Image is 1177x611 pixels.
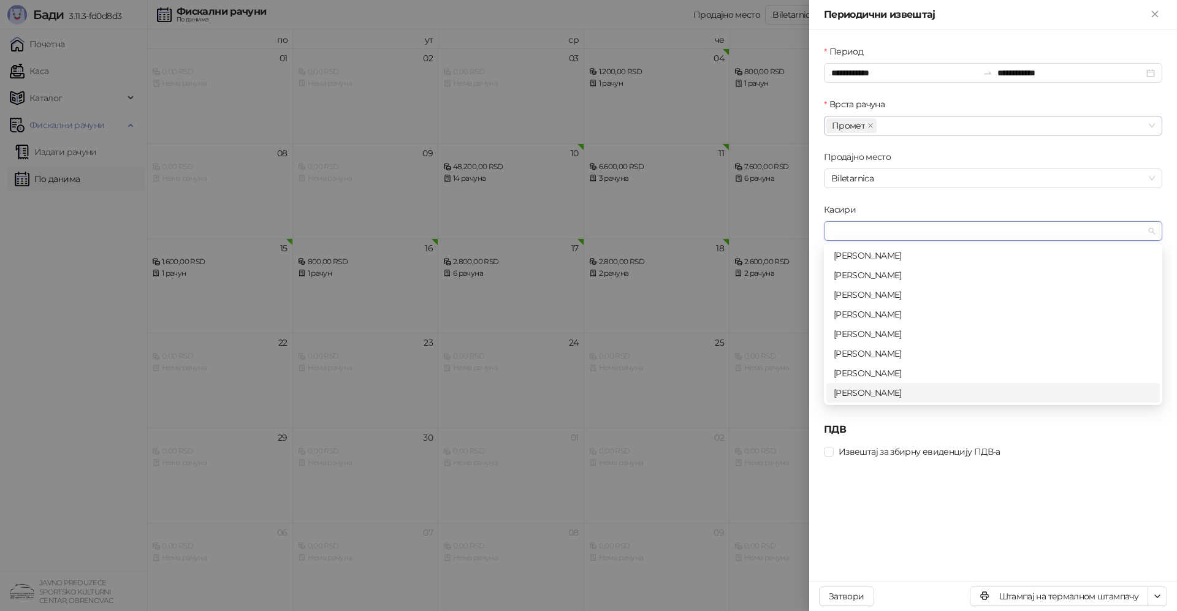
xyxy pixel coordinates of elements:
[983,68,992,78] span: to
[834,327,1152,341] div: [PERSON_NAME]
[834,249,1152,262] div: [PERSON_NAME]
[831,224,834,238] input: Касири
[983,68,992,78] span: swap-right
[826,305,1160,324] div: Mirjana Milovanovic
[826,285,1160,305] div: Slavica Minic
[824,203,864,216] label: Касири
[826,265,1160,285] div: Sandra Ristic
[832,119,865,132] span: Промет
[824,97,893,111] label: Врста рачуна
[834,386,1152,400] div: [PERSON_NAME]
[834,347,1152,360] div: [PERSON_NAME]
[819,586,874,606] button: Затвори
[834,366,1152,380] div: [PERSON_NAME]
[834,445,1005,458] span: Извештај за збирну евиденцију ПДВ-а
[831,66,978,80] input: Период
[831,169,1155,188] span: Biletarnica
[824,422,1162,437] h5: ПДВ
[834,268,1152,282] div: [PERSON_NAME]
[826,383,1160,403] div: Dragana Đurđević
[970,586,1148,606] button: Штампај на термалном штампачу
[824,45,870,58] label: Период
[826,363,1160,383] div: Nikolina Komadina
[824,150,898,164] label: Продајно место
[867,123,874,129] span: close
[1148,7,1162,22] button: Close
[826,344,1160,363] div: milovanka jovanovic
[826,324,1160,344] div: Sanda Tomic
[824,7,1148,22] div: Периодични извештај
[826,246,1160,265] div: Marina Blazic
[834,288,1152,302] div: [PERSON_NAME]
[834,308,1152,321] div: [PERSON_NAME]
